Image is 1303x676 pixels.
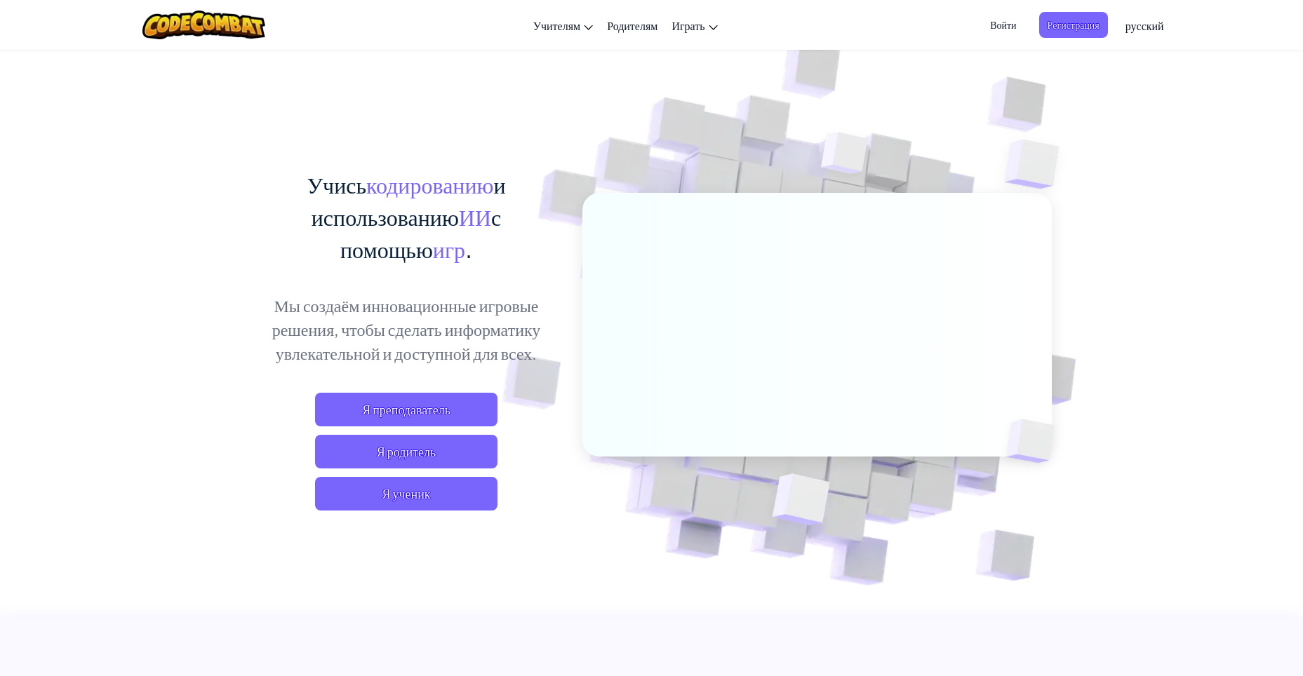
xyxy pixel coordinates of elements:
[433,235,465,263] span: игр
[366,170,493,198] span: кодированию
[1118,6,1171,44] a: русский
[315,477,497,511] button: Я ученик
[794,104,895,209] img: Перекрывающиеся кубы
[977,105,1098,224] img: Перекрывающиеся кубы
[252,293,561,365] p: Мы создаём инновационные игровые решения, чтобы сделать информатику увлекательной и доступной для...
[307,170,366,198] span: Учись
[1039,12,1108,38] button: Регистрация
[664,6,724,44] a: Играть
[315,393,497,426] a: Я преподаватель
[142,11,265,39] img: Логотип CodeCombat
[533,18,581,33] span: Учителям
[465,235,472,263] span: .
[459,203,491,231] span: ИИ
[1125,18,1164,33] span: русский
[315,435,497,468] a: Я родитель
[737,444,863,560] img: Перекрывающиеся кубы
[671,18,704,33] span: Играть
[526,6,601,44] a: Учителям
[600,6,664,44] a: Родителям
[982,12,1024,38] button: Войти
[982,390,1088,492] img: Перекрывающиеся кубы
